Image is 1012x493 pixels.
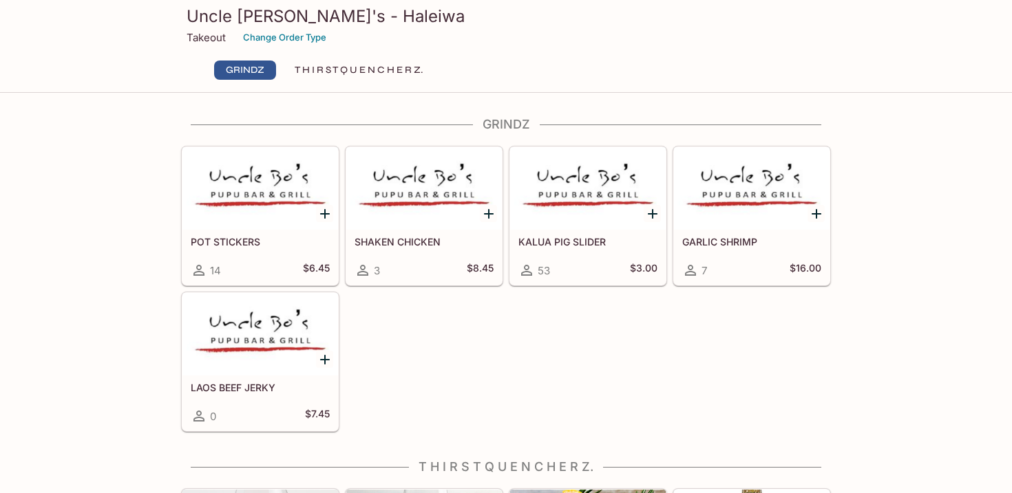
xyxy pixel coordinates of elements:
[644,205,661,222] button: Add KALUA PIG SLIDER
[630,262,657,278] h5: $3.00
[518,236,657,248] h5: KALUA PIG SLIDER
[355,236,494,248] h5: SHAKEN CHICKEN
[374,264,380,277] span: 3
[182,147,338,230] div: POT STICKERS
[316,205,333,222] button: Add POT STICKERS
[316,351,333,368] button: Add LAOS BEEF JERKY
[182,292,339,431] a: LAOS BEEF JERKY0$7.45
[210,410,216,423] span: 0
[346,146,503,285] a: SHAKEN CHICKEN3$8.45
[182,293,338,375] div: LAOS BEEF JERKY
[181,459,831,474] h4: T H I R S T Q U E N C H E R Z.
[510,147,666,230] div: KALUA PIG SLIDER
[702,264,707,277] span: 7
[214,61,276,80] button: GRINDZ
[187,6,825,27] h3: Uncle [PERSON_NAME]'s - Haleiwa
[509,146,666,285] a: KALUA PIG SLIDER53$3.00
[467,262,494,278] h5: $8.45
[191,236,330,248] h5: POT STICKERS
[182,146,339,285] a: POT STICKERS14$6.45
[346,147,502,230] div: SHAKEN CHICKEN
[181,117,831,132] h4: GRINDZ
[191,382,330,393] h5: LAOS BEEF JERKY
[673,146,830,285] a: GARLIC SHRIMP7$16.00
[287,61,430,80] button: T H I R S T Q U E N C H E R Z.
[303,262,330,278] h5: $6.45
[674,147,830,230] div: GARLIC SHRIMP
[538,264,550,277] span: 53
[210,264,221,277] span: 14
[790,262,821,278] h5: $16.00
[480,205,497,222] button: Add SHAKEN CHICKEN
[305,408,330,424] h5: $7.45
[682,236,821,248] h5: GARLIC SHRIMP
[187,31,226,44] p: Takeout
[808,205,825,222] button: Add GARLIC SHRIMP
[237,27,333,48] button: Change Order Type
